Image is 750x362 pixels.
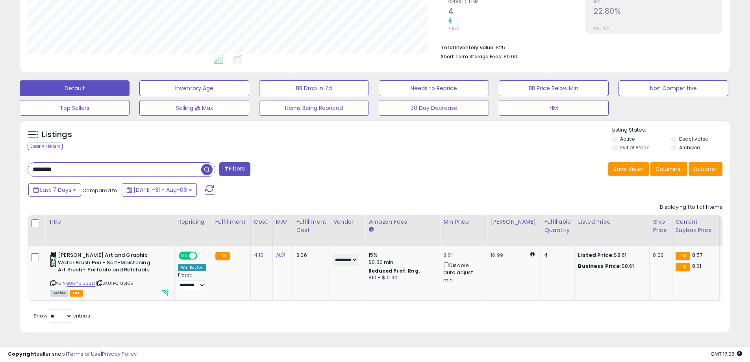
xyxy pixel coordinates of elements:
strong: Copyright [8,350,37,358]
button: Top Sellers [20,100,130,116]
div: Fulfillment [215,218,247,226]
span: | SKU: FC185105 [96,280,133,286]
div: $8.61 [578,252,643,259]
div: Fulfillment Cost [296,218,326,234]
span: 2025-08-14 17:06 GMT [711,350,742,358]
h2: 22.80% [594,7,722,17]
button: Non Competitive [619,80,728,96]
button: Needs to Reprice [379,80,489,96]
a: B06Y6136SD [67,280,95,287]
button: Inventory Age [139,80,249,96]
label: Active [620,136,635,142]
a: Privacy Policy [102,350,137,358]
div: 15% [369,252,434,259]
button: 30 Day Decrease [379,100,489,116]
small: FBA [215,252,230,260]
button: Items Being Repriced [259,100,369,116]
a: 16.99 [491,251,503,259]
div: MAP [276,218,289,226]
b: Listed Price: [578,251,614,259]
div: Amazon Fees [369,218,437,226]
span: [DATE]-31 - Aug-06 [133,186,187,194]
span: All listings currently available for purchase on Amazon [50,290,69,297]
div: 3.06 [296,252,324,259]
span: OFF [196,252,209,259]
div: Displaying 1 to 1 of 1 items [660,204,722,211]
div: $8.61 [578,263,643,270]
div: Vendor [333,218,362,226]
div: [PERSON_NAME] [491,218,537,226]
span: 8.61 [692,262,702,270]
button: Default [20,80,130,96]
label: Archived [679,144,700,151]
button: BB Drop in 7d [259,80,369,96]
small: FBA [676,263,690,271]
h5: Listings [42,129,72,140]
span: FBA [70,290,83,297]
div: Min Price [443,218,484,226]
span: Columns [656,165,680,173]
div: Win BuyBox [178,264,206,271]
div: Title [48,218,171,226]
div: $0.30 min [369,259,434,266]
b: Total Inventory Value: [441,44,494,51]
button: Filters [219,162,250,176]
div: Repricing [178,218,209,226]
button: Selling @ Max [139,100,249,116]
div: seller snap | | [8,351,137,358]
div: 4 [544,252,569,259]
button: Columns [650,162,687,176]
label: Deactivated [679,136,709,142]
small: Prev: N/A [594,26,609,31]
div: Preset: [178,273,206,290]
div: Cost [254,218,269,226]
button: Last 7 Days [28,183,81,197]
img: 41c575+r12L._SL40_.jpg [50,252,56,267]
span: Last 7 Days [40,186,71,194]
a: 8.61 [443,251,453,259]
small: Amazon Fees. [369,226,373,233]
button: [DATE]-31 - Aug-06 [122,183,197,197]
b: Short Term Storage Fees: [441,53,502,60]
small: Prev: 0 [448,26,459,31]
a: Terms of Use [67,350,101,358]
b: Business Price: [578,262,621,270]
div: ASIN: [50,252,169,295]
div: 0.00 [653,252,666,259]
div: Listed Price [578,218,646,226]
div: Disable auto adjust min [443,261,481,284]
button: Actions [689,162,722,176]
span: ON [180,252,189,259]
b: Reduced Prof. Rng. [369,267,420,274]
span: Compared to: [82,187,119,194]
span: 8.57 [692,251,703,259]
p: Listing States: [612,126,730,134]
b: [PERSON_NAME] Art and Graphic Water Brush Pen - Self-Moistening Art Brush - Portable and Refillable [58,252,154,276]
div: $10 - $10.90 [369,275,434,281]
label: Out of Stock [620,144,649,151]
div: Clear All Filters [28,143,63,150]
a: N/A [276,251,285,259]
div: Ship Price [653,218,669,234]
div: Fulfillable Quantity [544,218,571,234]
div: Current Buybox Price [676,218,716,234]
li: $25 [441,42,717,52]
span: $0.00 [504,53,517,60]
button: Save View [608,162,649,176]
h2: 4 [448,7,577,17]
th: CSV column name: cust_attr_2_Vendor [330,215,365,246]
button: BB Price Below Min [499,80,609,96]
small: FBA [676,252,690,260]
span: Show: entries [33,312,90,319]
a: 4.10 [254,251,264,259]
button: HM [499,100,609,116]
